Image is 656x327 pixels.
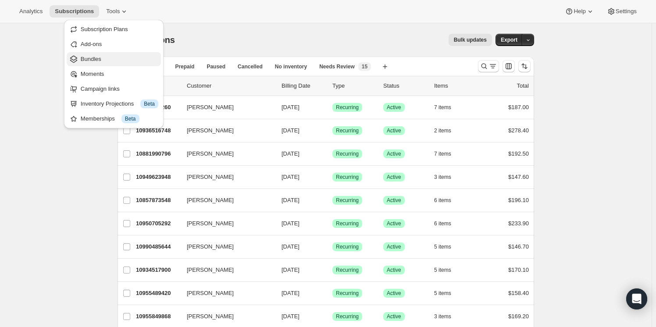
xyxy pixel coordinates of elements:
[387,197,401,204] span: Active
[136,82,529,90] div: IDCustomerBilling DateTypeStatusItemsTotal
[282,127,299,134] span: [DATE]
[378,60,392,73] button: Create new view
[187,149,234,158] span: [PERSON_NAME]
[182,286,269,300] button: [PERSON_NAME]
[136,101,529,114] div: 10894213260[PERSON_NAME][DATE]SuccessRecurringSuccessActive7 items$187.00
[508,127,529,134] span: $278.40
[434,127,451,134] span: 2 items
[67,52,161,66] button: Bundles
[517,82,529,90] p: Total
[19,8,43,15] span: Analytics
[508,150,529,157] span: $192.50
[118,35,175,45] span: Subscriptions
[282,313,299,320] span: [DATE]
[336,197,359,204] span: Recurring
[187,82,275,90] p: Customer
[81,85,120,92] span: Campaign links
[336,243,359,250] span: Recurring
[187,196,234,205] span: [PERSON_NAME]
[207,63,225,70] span: Paused
[387,290,401,297] span: Active
[50,5,99,18] button: Subscriptions
[434,217,461,230] button: 6 items
[362,63,367,70] span: 15
[144,100,155,107] span: Beta
[81,114,158,123] div: Memberships
[282,174,299,180] span: [DATE]
[434,220,451,227] span: 6 items
[187,126,234,135] span: [PERSON_NAME]
[508,220,529,227] span: $233.90
[508,197,529,203] span: $196.10
[336,267,359,274] span: Recurring
[336,220,359,227] span: Recurring
[434,313,451,320] span: 3 items
[187,219,234,228] span: [PERSON_NAME]
[574,8,585,15] span: Help
[508,243,529,250] span: $146.70
[336,150,359,157] span: Recurring
[501,36,517,43] span: Export
[187,242,234,251] span: [PERSON_NAME]
[67,67,161,81] button: Moments
[14,5,48,18] button: Analytics
[106,8,120,15] span: Tools
[282,104,299,110] span: [DATE]
[275,63,307,70] span: No inventory
[434,197,451,204] span: 6 items
[434,150,451,157] span: 7 items
[336,313,359,320] span: Recurring
[478,60,499,72] button: Search and filter results
[434,124,461,137] button: 2 items
[67,82,161,96] button: Campaign links
[282,82,325,90] p: Billing Date
[508,174,529,180] span: $147.60
[136,310,529,323] div: 10955849868[PERSON_NAME][DATE]SuccessRecurringSuccessActive3 items$169.20
[136,149,180,158] p: 10881990796
[508,290,529,296] span: $158.40
[434,104,451,111] span: 7 items
[101,5,134,18] button: Tools
[319,63,355,70] span: Needs Review
[182,309,269,323] button: [PERSON_NAME]
[238,63,263,70] span: Cancelled
[434,241,461,253] button: 5 items
[136,124,529,137] div: 10936516748[PERSON_NAME][DATE]SuccessRecurringSuccessActive2 items$278.40
[336,290,359,297] span: Recurring
[81,71,104,77] span: Moments
[136,148,529,160] div: 10881990796[PERSON_NAME][DATE]SuccessRecurringSuccessActive7 items$192.50
[81,100,158,108] div: Inventory Projections
[282,290,299,296] span: [DATE]
[434,82,478,90] div: Items
[282,243,299,250] span: [DATE]
[434,148,461,160] button: 7 items
[187,312,234,321] span: [PERSON_NAME]
[81,56,101,62] span: Bundles
[434,171,461,183] button: 3 items
[434,267,451,274] span: 5 items
[81,41,102,47] span: Add-ons
[616,8,637,15] span: Settings
[187,103,234,112] span: [PERSON_NAME]
[508,104,529,110] span: $187.00
[182,263,269,277] button: [PERSON_NAME]
[496,34,523,46] button: Export
[434,101,461,114] button: 7 items
[282,220,299,227] span: [DATE]
[503,60,515,72] button: Customize table column order and visibility
[187,266,234,274] span: [PERSON_NAME]
[136,242,180,251] p: 10990485644
[383,82,427,90] p: Status
[387,313,401,320] span: Active
[387,174,401,181] span: Active
[282,150,299,157] span: [DATE]
[136,266,180,274] p: 10934517900
[336,104,359,111] span: Recurring
[182,217,269,231] button: [PERSON_NAME]
[67,37,161,51] button: Add-ons
[136,264,529,276] div: 10934517900[PERSON_NAME][DATE]SuccessRecurringSuccessActive5 items$170.10
[67,97,161,111] button: Inventory Projections
[454,36,487,43] span: Bulk updates
[182,240,269,254] button: [PERSON_NAME]
[136,241,529,253] div: 10990485644[PERSON_NAME][DATE]SuccessRecurringSuccessActive5 items$146.70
